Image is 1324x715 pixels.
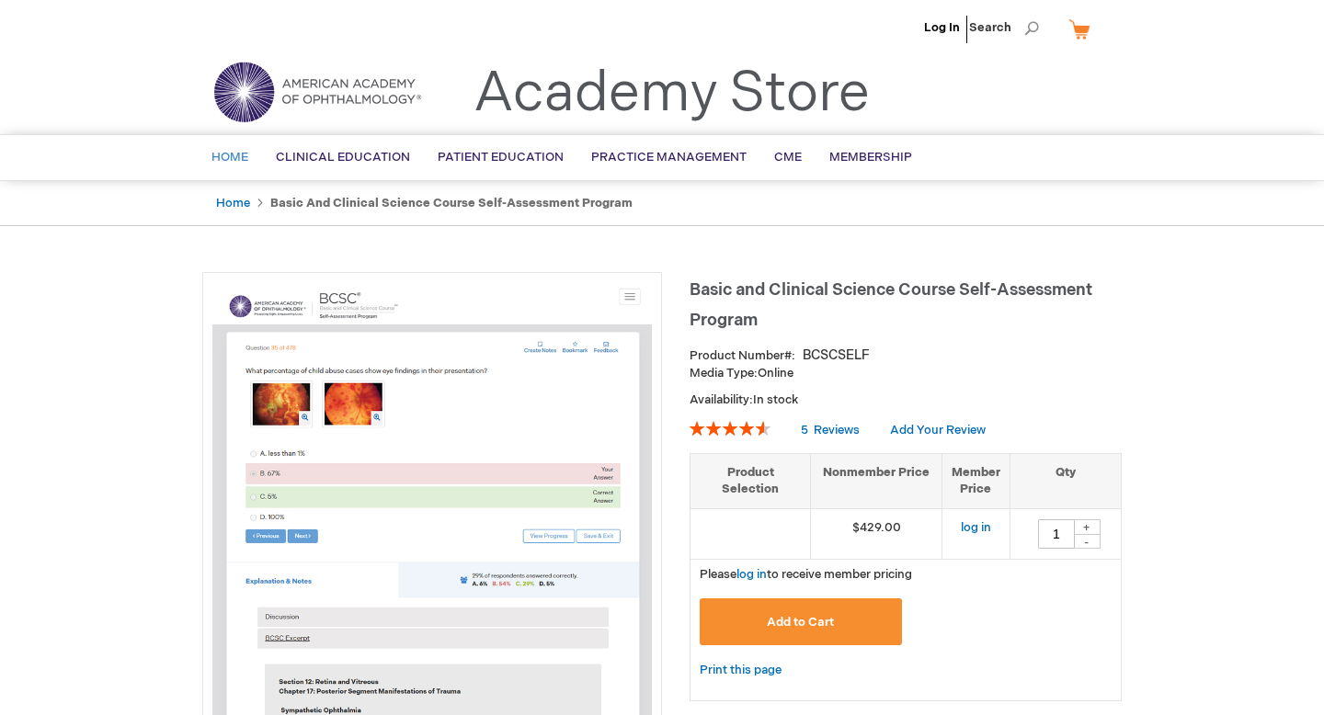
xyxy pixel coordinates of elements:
[438,150,564,165] span: Patient Education
[690,348,795,363] strong: Product Number
[1073,519,1101,535] div: +
[767,615,834,630] span: Add to Cart
[276,150,410,165] span: Clinical Education
[690,366,758,380] strong: Media Type:
[700,659,782,682] a: Print this page
[700,598,902,645] button: Add to Cart
[811,453,942,508] th: Nonmember Price
[1010,453,1121,508] th: Qty
[1073,534,1101,549] div: -
[691,453,811,508] th: Product Selection
[211,150,248,165] span: Home
[924,20,960,35] a: Log In
[591,150,747,165] span: Practice Management
[700,567,912,582] span: Please to receive member pricing
[690,365,1122,382] p: Online
[270,196,633,210] strong: Basic and Clinical Science Course Self-Assessment Program
[803,346,870,365] div: BCSCSELF
[890,423,986,437] a: Add Your Review
[829,150,912,165] span: Membership
[690,392,1122,409] p: Availability:
[216,196,250,210] a: Home
[736,567,767,582] a: log in
[474,61,870,127] a: Academy Store
[811,508,942,559] td: $429.00
[753,392,798,407] span: In stock
[942,453,1010,508] th: Member Price
[969,9,1039,46] span: Search
[1038,519,1075,549] input: Qty
[690,421,770,436] div: 92%
[814,423,860,437] span: Reviews
[801,423,862,437] a: 5 Reviews
[801,423,808,437] span: 5
[961,520,991,535] a: log in
[690,280,1092,330] span: Basic and Clinical Science Course Self-Assessment Program
[774,150,802,165] span: CME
